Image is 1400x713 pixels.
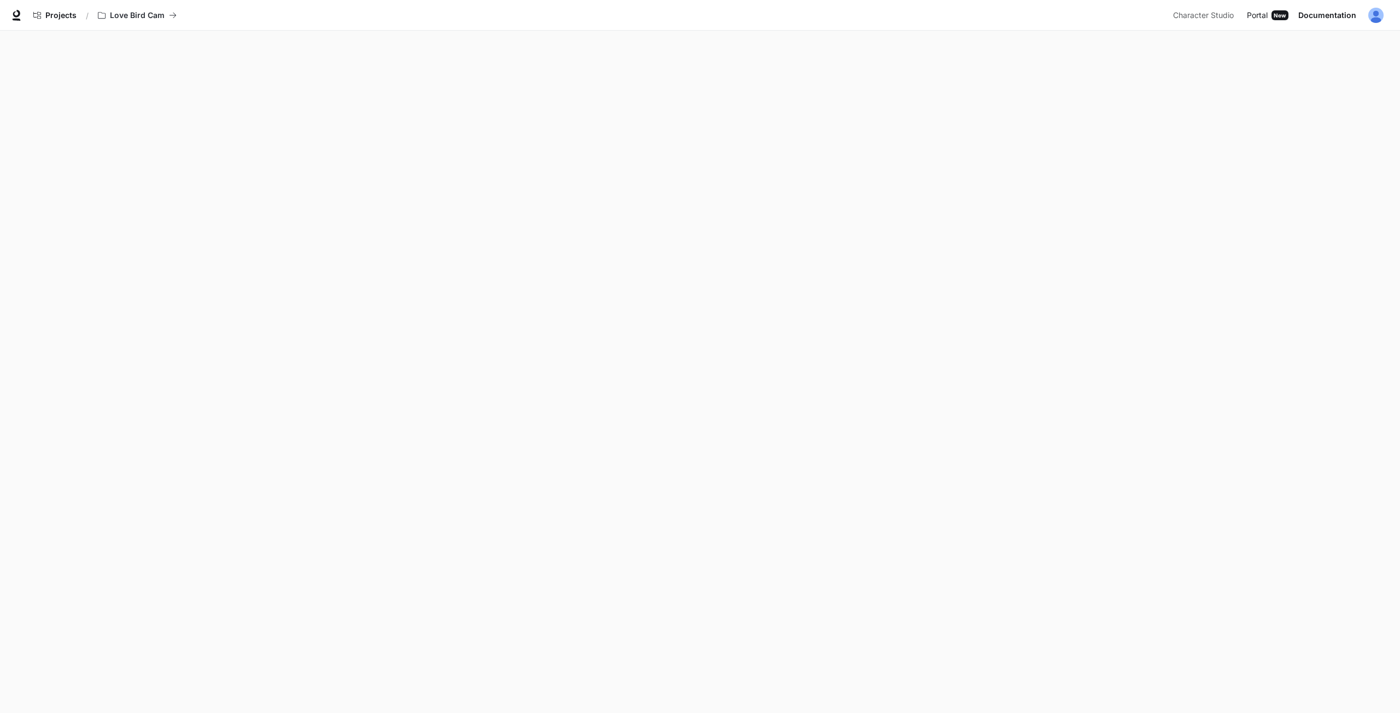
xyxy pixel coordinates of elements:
div: / [81,10,93,21]
button: User avatar [1365,4,1387,26]
a: Go to projects [28,4,81,26]
span: Character Studio [1173,9,1234,22]
span: Documentation [1298,9,1356,22]
a: PortalNew [1242,4,1293,26]
span: Portal [1247,9,1268,22]
a: Character Studio [1169,4,1241,26]
div: New [1271,10,1288,20]
a: Documentation [1294,4,1361,26]
span: Projects [45,11,77,20]
img: User avatar [1368,8,1384,23]
button: All workspaces [93,4,182,26]
p: Love Bird Cam [110,11,165,20]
